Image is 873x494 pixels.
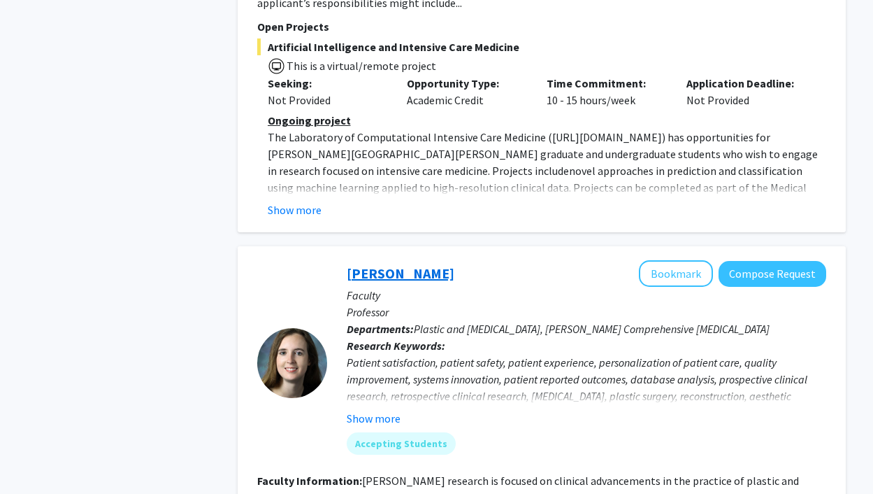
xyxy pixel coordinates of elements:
[268,113,351,127] u: Ongoing project
[268,164,807,211] span: novel approaches in prediction and classification using machine learning applied to high-resoluti...
[268,130,818,178] span: ) has opportunities for [PERSON_NAME][GEOGRAPHIC_DATA][PERSON_NAME] graduate and undergraduate st...
[347,322,414,336] b: Departments:
[10,431,59,484] iframe: Chat
[414,322,770,336] span: Plastic and [MEDICAL_DATA], [PERSON_NAME] Comprehensive [MEDICAL_DATA]
[639,260,713,287] button: Add Michele Manahan to Bookmarks
[268,92,387,108] div: Not Provided
[268,202,322,218] button: Show more
[257,18,826,35] p: Open Projects
[536,75,676,108] div: 10 - 15 hours/week
[719,261,826,287] button: Compose Request to Michele Manahan
[285,59,436,73] span: This is a virtual/remote project
[347,287,826,304] p: Faculty
[396,75,536,108] div: Academic Credit
[347,410,401,427] button: Show more
[268,130,552,144] span: The Laboratory of Computational Intensive Care Medicine (
[547,75,665,92] p: Time Commitment:
[686,75,805,92] p: Application Deadline:
[347,432,456,455] mat-chip: Accepting Students
[257,474,362,488] b: Faculty Information:
[347,339,445,353] b: Research Keywords:
[347,264,454,282] a: [PERSON_NAME]
[347,304,826,320] p: Professor
[268,129,826,297] p: [URL][DOMAIN_NAME] Priority will be given to applicants who have completed coursework or have a d...
[268,75,387,92] p: Seeking:
[407,75,526,92] p: Opportunity Type:
[676,75,816,108] div: Not Provided
[347,354,826,438] div: Patient satisfaction, patient safety, patient experience, personalization of patient care, qualit...
[257,38,826,55] span: Artificial Intelligence and Intensive Care Medicine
